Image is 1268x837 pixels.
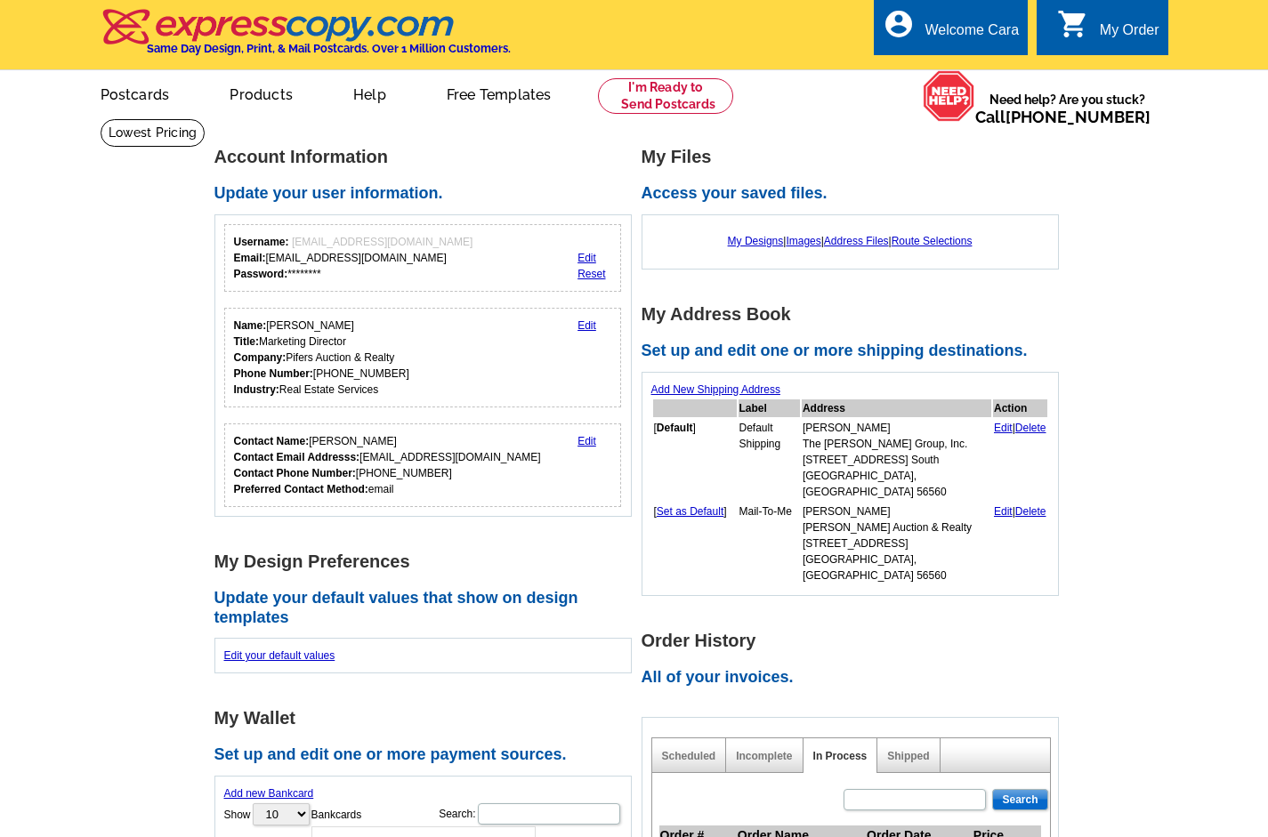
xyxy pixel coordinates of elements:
[214,589,642,627] h2: Update your default values that show on design templates
[214,745,642,765] h2: Set up and edit one or more payment sources.
[653,503,737,584] td: [ ]
[802,503,991,584] td: [PERSON_NAME] [PERSON_NAME] Auction & Realty [STREET_ADDRESS] [GEOGRAPHIC_DATA], [GEOGRAPHIC_DATA...
[224,649,335,662] a: Edit your default values
[736,750,792,762] a: Incomplete
[994,505,1013,518] a: Edit
[653,419,737,501] td: [ ]
[975,108,1151,126] span: Call
[214,709,642,728] h1: My Wallet
[214,552,642,571] h1: My Design Preferences
[802,399,991,417] th: Address
[439,801,621,826] label: Search:
[1057,8,1089,40] i: shopping_cart
[883,8,915,40] i: account_circle
[1100,22,1159,47] div: My Order
[234,335,259,348] strong: Title:
[224,308,622,407] div: Your personal details.
[642,305,1069,324] h1: My Address Book
[892,235,973,247] a: Route Selections
[478,803,620,825] input: Search:
[234,351,287,364] strong: Company:
[214,184,642,204] h2: Update your user information.
[651,383,780,396] a: Add New Shipping Address
[325,72,415,114] a: Help
[975,91,1159,126] span: Need help? Are you stuck?
[234,319,267,332] strong: Name:
[234,433,541,497] div: [PERSON_NAME] [EMAIL_ADDRESS][DOMAIN_NAME] [PHONE_NUMBER] email
[642,184,1069,204] h2: Access your saved files.
[923,70,975,122] img: help
[1015,422,1046,434] a: Delete
[642,668,1069,688] h2: All of your invoices.
[813,750,868,762] a: In Process
[1015,505,1046,518] a: Delete
[234,451,360,463] strong: Contact Email Addresss:
[577,268,605,280] a: Reset
[418,72,580,114] a: Free Templates
[234,318,409,398] div: [PERSON_NAME] Marketing Director Pifers Auction & Realty [PHONE_NUMBER] Real Estate Services
[234,367,313,380] strong: Phone Number:
[201,72,321,114] a: Products
[224,224,622,292] div: Your login information.
[993,399,1047,417] th: Action
[642,632,1069,650] h1: Order History
[1057,20,1159,42] a: shopping_cart My Order
[992,789,1047,810] input: Search
[234,467,356,479] strong: Contact Phone Number:
[993,419,1047,501] td: |
[292,236,472,248] span: [EMAIL_ADDRESS][DOMAIN_NAME]
[234,268,288,280] strong: Password:
[224,423,622,507] div: Who should we contact regarding order issues?
[577,319,596,332] a: Edit
[234,435,310,447] strong: Contact Name:
[657,505,723,518] a: Set as Default
[662,750,716,762] a: Scheduled
[925,22,1020,47] div: Welcome Cara
[234,483,368,495] strong: Preferred Contact Method:
[101,21,511,55] a: Same Day Design, Print, & Mail Postcards. Over 1 Million Customers.
[1006,108,1151,126] a: [PHONE_NUMBER]
[824,235,889,247] a: Address Files
[739,399,800,417] th: Label
[147,42,511,55] h4: Same Day Design, Print, & Mail Postcards. Over 1 Million Customers.
[234,236,289,248] strong: Username:
[739,503,800,584] td: Mail-To-Me
[786,235,820,247] a: Images
[224,801,362,827] label: Show Bankcards
[657,422,693,434] b: Default
[728,235,784,247] a: My Designs
[577,252,596,264] a: Edit
[994,422,1013,434] a: Edit
[642,148,1069,166] h1: My Files
[214,148,642,166] h1: Account Information
[802,419,991,501] td: [PERSON_NAME] The [PERSON_NAME] Group, Inc. [STREET_ADDRESS] South [GEOGRAPHIC_DATA], [GEOGRAPHIC...
[72,72,198,114] a: Postcards
[993,503,1047,584] td: |
[739,419,800,501] td: Default Shipping
[651,224,1049,258] div: | | |
[234,252,266,264] strong: Email:
[224,787,314,800] a: Add new Bankcard
[234,383,279,396] strong: Industry:
[642,342,1069,361] h2: Set up and edit one or more shipping destinations.
[577,435,596,447] a: Edit
[253,803,310,825] select: ShowBankcards
[887,750,929,762] a: Shipped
